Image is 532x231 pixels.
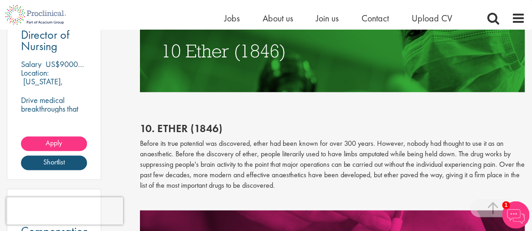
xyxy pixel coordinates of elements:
a: Jobs [224,12,240,24]
a: Shortlist [21,156,87,170]
a: About us [263,12,293,24]
span: Apply [46,139,62,148]
span: Director of Nursing [21,27,69,54]
p: US$90000.00 - US$100000.00 per annum [46,59,186,69]
iframe: reCAPTCHA [6,197,123,225]
a: Join us [316,12,339,24]
h2: 10. Ether (1846) [140,123,525,134]
span: 1 [502,201,510,209]
img: ETHER (1846) [140,10,525,92]
img: Chatbot [502,201,530,229]
a: Upload CV [412,12,452,24]
a: Contact [362,12,389,24]
p: Drive medical breakthroughs that matter. [21,96,87,122]
span: Location: [21,67,49,78]
p: Before its true potential was discovered, ether had been known for over 300 years. However, nobod... [140,139,525,191]
p: [US_STATE], [GEOGRAPHIC_DATA] [21,76,96,95]
a: Director of Nursing [21,29,87,52]
a: Apply [21,137,87,151]
span: Salary [21,59,41,69]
